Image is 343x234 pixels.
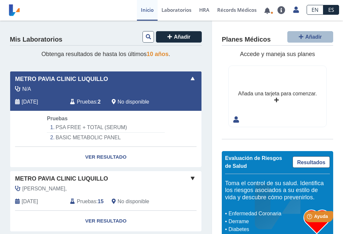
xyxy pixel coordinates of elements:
span: No disponible [118,98,149,106]
b: 2 [98,99,101,105]
span: 2025-03-19 [22,198,38,205]
span: Metro Pavia Clinic Luquillo [15,75,108,84]
span: Pruebas [47,116,67,121]
div: : [65,98,106,106]
div: : [65,198,106,205]
span: Luis Vazquez, [22,185,67,193]
a: ES [323,5,339,15]
a: Resultados [293,156,330,168]
li: Diabetes [227,225,304,233]
button: Añadir [287,31,333,43]
li: Derrame [227,218,304,225]
h5: Toma el control de su salud. Identifica los riesgos asociados a su estilo de vida y descubre cómo... [225,180,330,201]
span: Pruebas [77,198,96,205]
button: Añadir [156,31,202,43]
span: 10 años [147,51,169,57]
li: Enfermedad Coronaria [227,210,304,218]
h4: Mis Laboratorios [10,36,62,44]
span: Metro Pavia Clinic Luquillo [15,174,108,183]
li: BASIC METABOLIC PANEL [47,133,164,143]
h4: Planes Médicos [222,36,271,44]
li: PSA FREE + TOTAL (SERUM) [47,123,164,133]
div: Añada una tarjeta para comenzar. [238,90,317,98]
span: Añadir [305,34,322,40]
a: Ver Resultado [10,147,201,167]
span: Accede y maneja sus planes [240,51,315,57]
span: HRA [199,7,209,13]
iframe: Help widget launcher [285,208,336,227]
span: 2025-08-28 [22,98,38,106]
span: Añadir [174,34,191,40]
span: N/A [22,85,31,93]
span: No disponible [118,198,149,205]
span: Obtenga resultados de hasta los últimos . [41,51,170,57]
b: 15 [98,199,104,204]
span: Pruebas [77,98,96,106]
a: EN [307,5,323,15]
span: Evaluación de Riesgos de Salud [225,155,282,169]
a: Ver Resultado [10,211,201,231]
